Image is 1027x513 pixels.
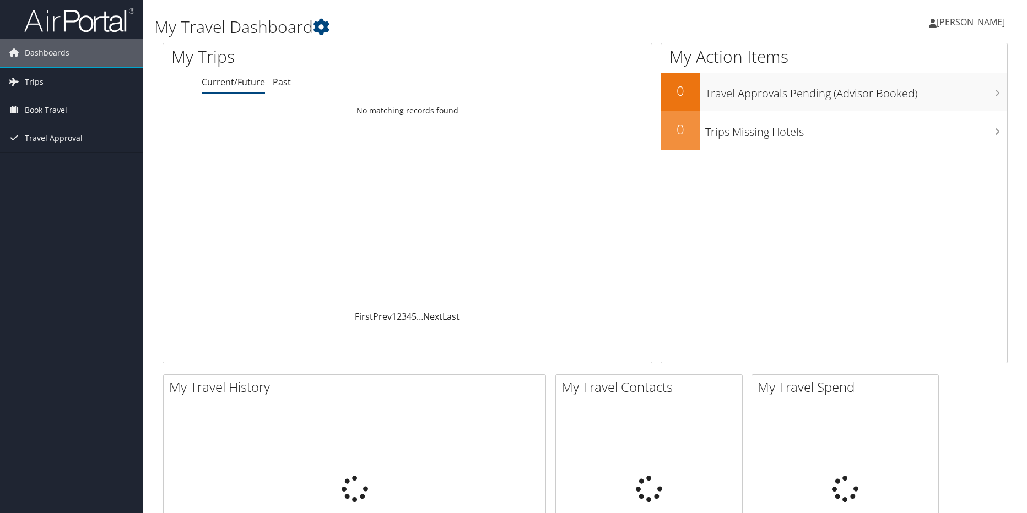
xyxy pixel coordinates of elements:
[412,310,417,323] a: 5
[154,15,729,39] h1: My Travel Dashboard
[355,310,373,323] a: First
[661,111,1007,150] a: 0Trips Missing Hotels
[661,45,1007,68] h1: My Action Items
[661,120,700,139] h2: 0
[202,76,265,88] a: Current/Future
[163,101,652,121] td: No matching records found
[423,310,442,323] a: Next
[705,80,1007,101] h3: Travel Approvals Pending (Advisor Booked)
[392,310,397,323] a: 1
[417,310,423,323] span: …
[25,96,67,124] span: Book Travel
[25,124,83,152] span: Travel Approval
[273,76,291,88] a: Past
[169,378,545,396] h2: My Travel History
[929,6,1016,39] a: [PERSON_NAME]
[442,310,460,323] a: Last
[937,16,1005,28] span: [PERSON_NAME]
[25,68,44,96] span: Trips
[373,310,392,323] a: Prev
[25,39,69,67] span: Dashboards
[402,310,407,323] a: 3
[397,310,402,323] a: 2
[407,310,412,323] a: 4
[24,7,134,33] img: airportal-logo.png
[705,119,1007,140] h3: Trips Missing Hotels
[561,378,742,396] h2: My Travel Contacts
[661,73,1007,111] a: 0Travel Approvals Pending (Advisor Booked)
[171,45,440,68] h1: My Trips
[758,378,938,396] h2: My Travel Spend
[661,81,700,100] h2: 0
